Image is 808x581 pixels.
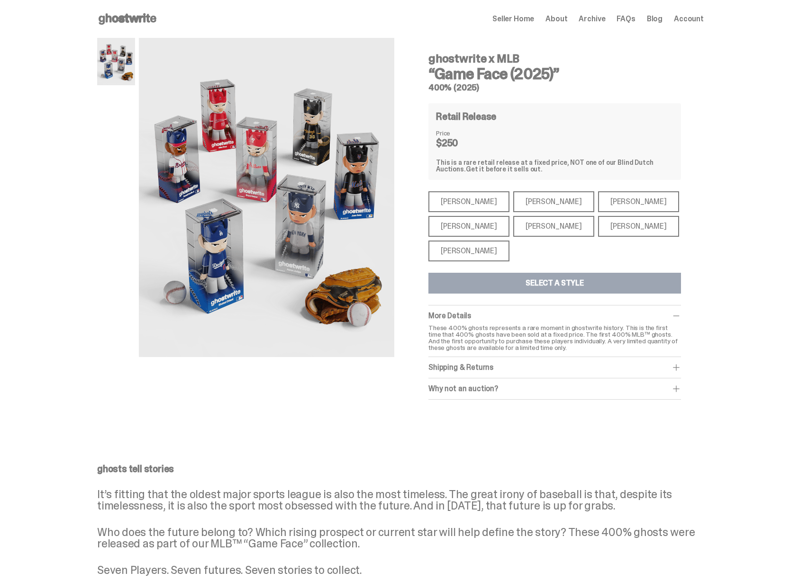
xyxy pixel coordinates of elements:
p: It’s fitting that the oldest major sports league is also the most timeless. The great irony of ba... [97,489,704,511]
p: Seven Players. Seven futures. Seven stories to collect. [97,564,704,576]
a: Archive [579,15,605,23]
a: Account [674,15,704,23]
button: Select a Style [428,273,681,294]
h4: ghostwrite x MLB [428,53,681,64]
a: About [545,15,567,23]
a: FAQs [617,15,635,23]
div: [PERSON_NAME] [428,191,509,212]
dd: $250 [436,138,483,148]
a: Blog [647,15,663,23]
dt: Price [436,130,483,136]
div: [PERSON_NAME] [428,241,509,261]
span: Get it before it sells out. [466,165,543,173]
div: [PERSON_NAME] [428,216,509,237]
p: These 400% ghosts represents a rare moment in ghostwrite history. This is the first time that 400... [428,324,681,351]
img: MLB%20400%25%20Primary%20Image.png [139,38,394,357]
h3: “Game Face (2025)” [428,66,681,81]
h5: 400% (2025) [428,83,681,92]
div: This is a rare retail release at a fixed price, NOT one of our Blind Dutch Auctions. [436,159,673,172]
span: More Details [428,311,471,321]
div: [PERSON_NAME] [598,191,679,212]
div: [PERSON_NAME] [598,216,679,237]
div: Select a Style [526,279,584,287]
h4: Retail Release [436,112,496,121]
div: Why not an auction? [428,384,681,393]
img: MLB%20400%25%20Primary%20Image.png [97,38,135,85]
p: ghosts tell stories [97,464,704,474]
p: Who does the future belong to? Which rising prospect or current star will help define the story? ... [97,527,704,549]
div: [PERSON_NAME] [513,216,594,237]
div: Shipping & Returns [428,363,681,372]
a: Seller Home [492,15,534,23]
div: [PERSON_NAME] [513,191,594,212]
